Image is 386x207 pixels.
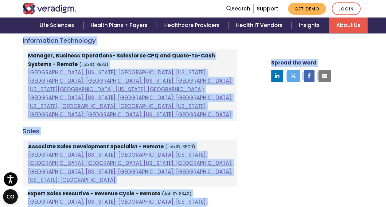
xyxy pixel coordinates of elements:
[23,127,237,135] h4: Sales
[292,18,329,33] a: Insights
[157,18,229,33] a: Healthcare Providers
[28,52,215,68] strong: Manager, Business Operations- Salesforce CPQ and Quote-to-Cash Systems - Remote
[28,69,232,118] a: [GEOGRAPHIC_DATA], [US_STATE]; [GEOGRAPHIC_DATA], [US_STATE], [GEOGRAPHIC_DATA]; [GEOGRAPHIC_DATA...
[28,151,232,183] a: [GEOGRAPHIC_DATA], [US_STATE]; [GEOGRAPHIC_DATA], [US_STATE], [GEOGRAPHIC_DATA]; [GEOGRAPHIC_DATA...
[229,18,292,33] a: Health IT Vendors
[165,144,195,150] small: (Job ID: 8609)
[28,189,160,197] strong: Expert Sales Executive - Revenue Cycle - Remote
[83,18,157,33] a: Health Plans + Payers
[226,5,250,13] a: Search
[32,18,83,33] a: Life Sciences
[28,143,164,150] strong: Associate Sales Development Specialist - Remote
[271,59,317,66] strong: Spread the word
[3,189,18,204] button: Open CMP widget
[288,3,326,15] a: Get Demo
[332,2,361,15] a: Login
[329,18,368,33] a: About Us
[79,62,108,68] small: (Job ID: 8533)
[23,37,237,44] h4: Information Technology
[23,3,76,14] img: Veradigm logo
[162,191,192,197] small: (Job ID: 8843)
[257,5,278,12] a: Support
